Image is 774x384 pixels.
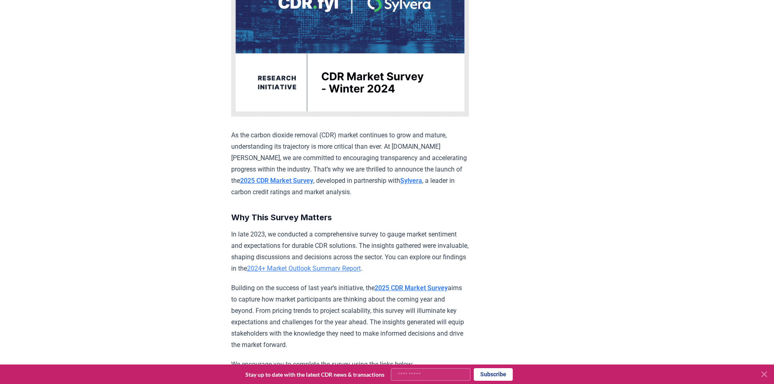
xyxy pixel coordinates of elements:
a: 2024+ Market Outlook Summary Report [247,265,361,272]
p: As the carbon dioxide removal (CDR) market continues to grow and mature, understanding its trajec... [231,130,469,198]
strong: Why This Survey Matters [231,213,332,222]
a: Sylvera [400,177,422,184]
a: 2025 CDR Market Survey [240,177,313,184]
p: We encourage you to complete the survey using the links below: [231,359,469,370]
p: Building on the success of last year’s initiative, the aims to capture how market participants ar... [231,282,469,351]
p: In late 2023, we conducted a comprehensive survey to gauge market sentiment and expectations for ... [231,229,469,274]
a: 2025 CDR Market Survey [375,284,448,292]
